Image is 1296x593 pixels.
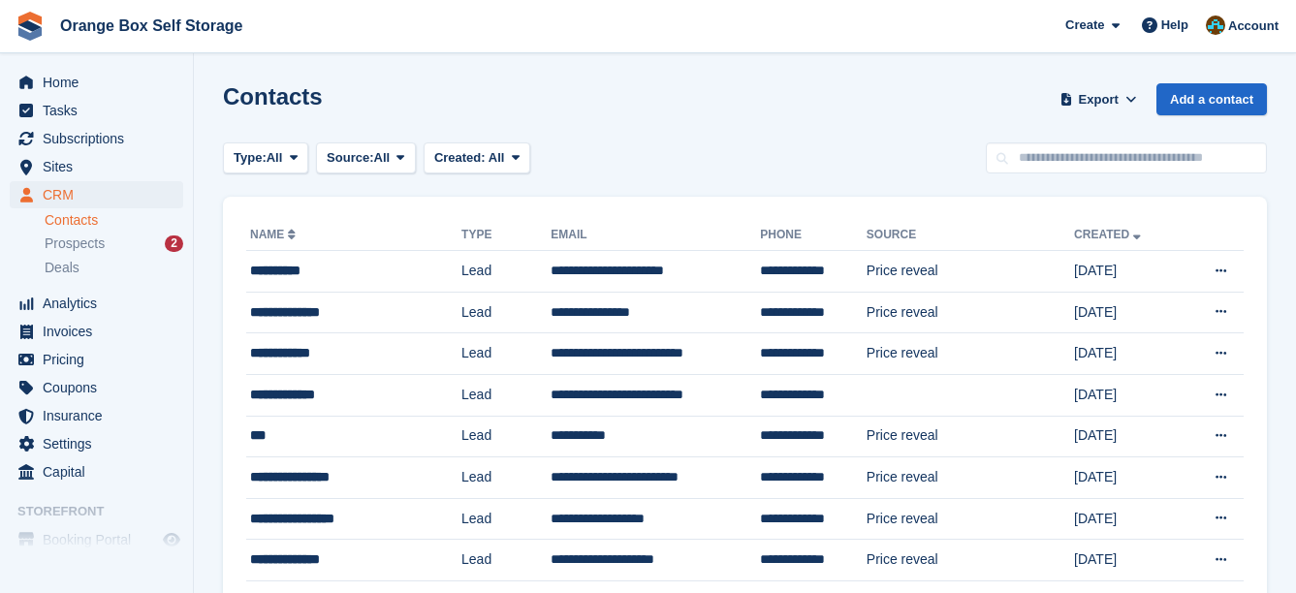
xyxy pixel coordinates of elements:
[434,150,486,165] span: Created:
[17,502,193,521] span: Storefront
[160,528,183,551] a: Preview store
[10,97,183,124] a: menu
[1079,90,1119,109] span: Export
[45,211,183,230] a: Contacts
[867,457,1074,499] td: Price reveal
[1206,16,1225,35] img: Mike
[223,142,308,174] button: Type: All
[10,458,183,485] a: menu
[1161,16,1188,35] span: Help
[461,251,551,293] td: Lead
[45,234,105,253] span: Prospects
[10,346,183,373] a: menu
[461,292,551,333] td: Lead
[10,430,183,457] a: menu
[10,153,183,180] a: menu
[461,374,551,416] td: Lead
[43,153,159,180] span: Sites
[1074,374,1182,416] td: [DATE]
[867,251,1074,293] td: Price reveal
[424,142,530,174] button: Created: All
[267,148,283,168] span: All
[43,318,159,345] span: Invoices
[867,333,1074,375] td: Price reveal
[1074,292,1182,333] td: [DATE]
[43,402,159,429] span: Insurance
[10,318,183,345] a: menu
[316,142,416,174] button: Source: All
[165,235,183,252] div: 2
[461,333,551,375] td: Lead
[43,458,159,485] span: Capital
[43,430,159,457] span: Settings
[43,526,159,553] span: Booking Portal
[1074,416,1182,457] td: [DATE]
[43,69,159,96] span: Home
[1074,228,1145,241] a: Created
[10,290,183,317] a: menu
[461,540,551,581] td: Lead
[52,10,251,42] a: Orange Box Self Storage
[43,97,159,124] span: Tasks
[1074,251,1182,293] td: [DATE]
[1074,498,1182,540] td: [DATE]
[461,416,551,457] td: Lead
[1065,16,1104,35] span: Create
[461,220,551,251] th: Type
[867,498,1074,540] td: Price reveal
[45,258,183,278] a: Deals
[16,12,45,41] img: stora-icon-8386f47178a22dfd0bd8f6a31ec36ba5ce8667c1dd55bd0f319d3a0aa187defe.svg
[867,220,1074,251] th: Source
[867,292,1074,333] td: Price reveal
[867,416,1074,457] td: Price reveal
[1156,83,1267,115] a: Add a contact
[43,374,159,401] span: Coupons
[10,526,183,553] a: menu
[551,220,760,251] th: Email
[374,148,391,168] span: All
[45,234,183,254] a: Prospects 2
[461,457,551,499] td: Lead
[10,374,183,401] a: menu
[1074,333,1182,375] td: [DATE]
[10,125,183,152] a: menu
[43,290,159,317] span: Analytics
[43,181,159,208] span: CRM
[10,69,183,96] a: menu
[250,228,300,241] a: Name
[234,148,267,168] span: Type:
[43,346,159,373] span: Pricing
[1228,16,1279,36] span: Account
[1074,540,1182,581] td: [DATE]
[461,498,551,540] td: Lead
[1056,83,1141,115] button: Export
[45,259,79,277] span: Deals
[867,540,1074,581] td: Price reveal
[223,83,323,109] h1: Contacts
[10,402,183,429] a: menu
[760,220,867,251] th: Phone
[489,150,505,165] span: All
[10,181,183,208] a: menu
[1074,457,1182,499] td: [DATE]
[327,148,373,168] span: Source:
[43,125,159,152] span: Subscriptions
